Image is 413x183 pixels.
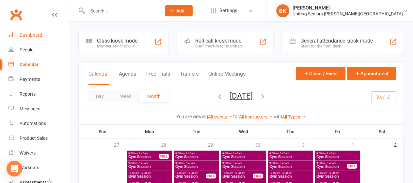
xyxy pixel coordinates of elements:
[159,154,169,159] div: FULL
[316,172,359,174] span: 10:00am
[186,172,198,174] span: - 10:45am
[253,174,263,178] div: FULL
[79,125,126,138] th: Sun
[119,71,136,85] button: Agenda
[326,152,336,155] span: - 8:45am
[255,139,267,150] div: 30
[8,7,24,23] a: Clubworx
[97,44,137,48] div: Member self check-in
[184,162,195,165] span: - 9:45am
[175,165,218,169] span: Gym Session
[7,161,22,176] div: Open Intercom Messenger
[222,162,265,165] span: 9:00am
[20,136,48,141] div: Product Sales
[20,62,39,67] div: Calendar
[347,164,357,169] div: FULL
[280,172,292,174] span: - 10:45am
[239,114,273,119] a: All Instructors
[316,155,359,159] span: Gym Session
[394,139,403,150] div: 2
[269,165,312,169] span: Gym Session
[8,131,69,146] a: Product Sales
[269,174,312,178] span: Gym Session
[282,114,306,119] a: All Types
[222,155,265,159] span: Gym Session
[8,57,69,72] a: Calendar
[208,139,220,150] div: 29
[88,71,109,85] button: Calendar
[20,91,36,97] div: Reports
[326,162,336,165] span: - 9:45am
[20,47,33,52] div: People
[269,155,312,159] span: Gym Session
[316,162,347,165] span: 9:00am
[231,152,242,155] span: - 8:45am
[293,5,403,11] div: [PERSON_NAME]
[267,125,314,138] th: Thu
[273,114,282,119] strong: with
[293,11,403,17] div: Uniting Seniors [PERSON_NAME][GEOGRAPHIC_DATA]
[327,172,339,174] span: - 10:45am
[208,71,246,85] button: Online Meetings
[175,174,206,178] span: Gym Session
[316,165,347,169] span: Gym Session
[8,116,69,131] a: Automations
[222,152,265,155] span: 8:00am
[20,32,42,38] div: Dashboard
[173,125,220,138] th: Tue
[146,71,170,85] button: Free Trials
[97,38,137,44] div: Class kiosk mode
[269,162,312,165] span: 9:00am
[126,125,173,138] th: Mon
[208,114,233,119] a: All events
[222,172,253,174] span: 10:00am
[8,87,69,101] a: Reports
[278,152,289,155] span: - 8:45am
[184,152,195,155] span: - 8:45am
[20,165,39,170] div: Workouts
[180,71,199,85] button: Trainers
[114,139,126,150] div: 27
[176,114,208,119] strong: You are viewing
[86,6,156,15] input: Search...
[222,174,253,178] span: Gym Session
[195,38,243,44] div: Roll call kiosk mode
[300,44,373,48] div: Great for the front desk
[233,114,239,119] strong: for
[8,72,69,87] a: Payments
[8,101,69,116] a: Messages
[128,172,171,174] span: 10:00am
[128,152,159,155] span: 8:00am
[206,174,216,178] div: FULL
[128,162,171,165] span: 9:00am
[269,152,312,155] span: 8:00am
[276,4,289,17] div: BK
[195,44,243,48] div: Staff check-in for members
[269,172,312,174] span: 10:00am
[20,106,40,111] div: Messages
[278,162,289,165] span: - 9:45am
[222,165,265,169] span: Gym Session
[347,67,396,80] button: Appointment
[316,152,359,155] span: 8:00am
[161,139,173,150] div: 28
[112,90,139,102] button: Week
[233,172,245,174] span: - 10:45am
[230,91,253,101] button: [DATE]
[175,162,218,165] span: 9:00am
[128,165,171,169] span: Gym Session
[165,5,193,16] button: Add
[300,38,373,44] div: General attendance kiosk mode
[88,90,112,102] button: Day
[20,77,40,82] div: Payments
[128,155,159,159] span: Gym Session
[20,150,36,156] div: Waivers
[8,28,69,43] a: Dashboard
[296,67,345,80] button: Class / Event
[175,155,218,159] span: Gym Session
[137,152,148,155] span: - 8:45am
[128,174,171,178] span: Gym Session
[316,174,359,178] span: Gym Session
[176,8,184,13] span: Add
[220,125,267,138] th: Wed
